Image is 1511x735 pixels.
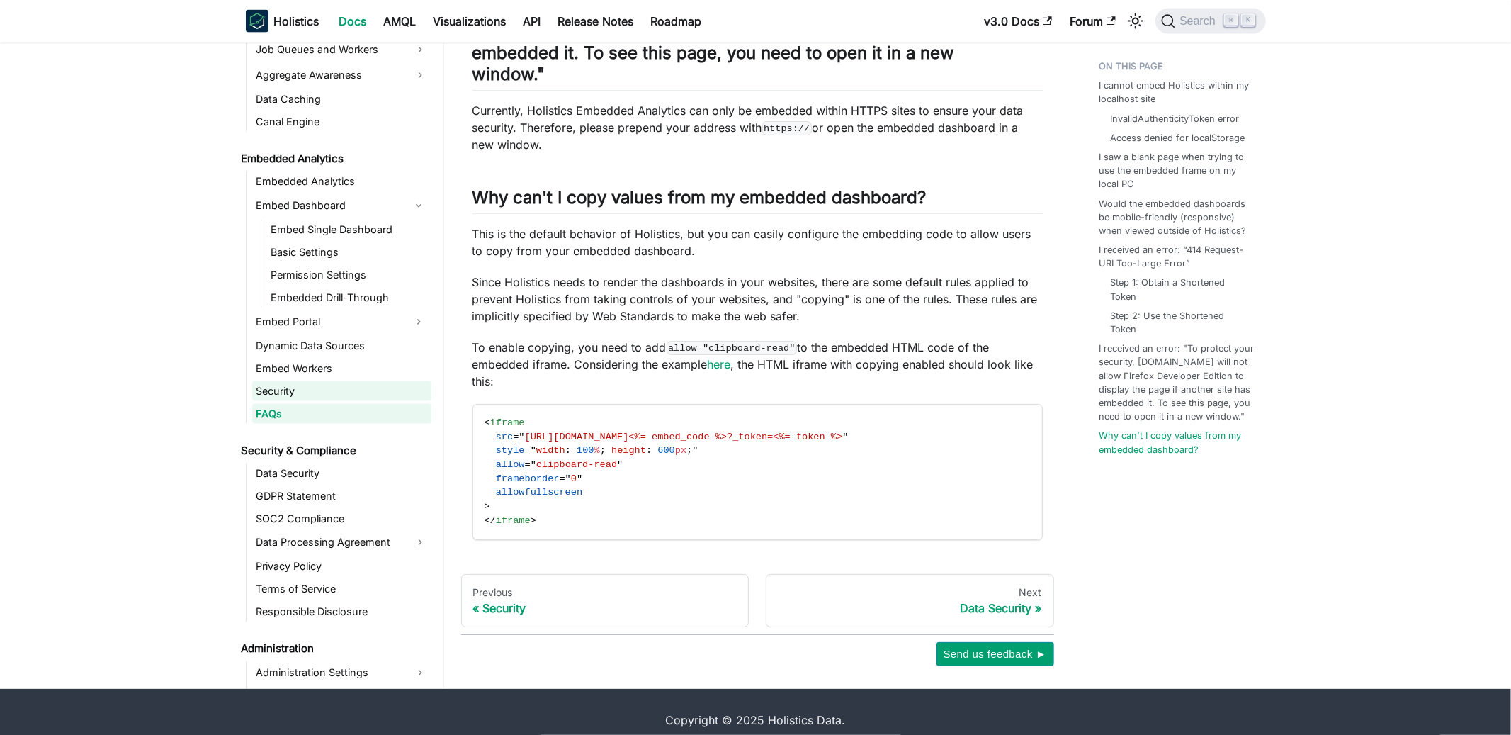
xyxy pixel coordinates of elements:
[1111,309,1252,336] a: Step 2: Use the Shortened Token
[646,445,652,456] span: :
[267,220,431,240] a: Embed Single Dashboard
[611,445,646,456] span: height
[600,445,606,456] span: ;
[536,459,617,470] span: clipboard-read
[267,288,431,308] a: Embedded Drill-Through
[496,432,513,442] span: src
[496,459,525,470] span: allow
[667,341,798,355] code: allow="clipboard-read"
[331,10,375,33] a: Docs
[1099,342,1257,423] a: I received an error: "To protect your security, [DOMAIN_NAME] will not allow Firefox Developer Ed...
[692,445,698,456] span: "
[778,601,1042,615] div: Data Security
[461,574,1054,628] nav: Docs pages
[267,242,431,262] a: Basic Settings
[1099,79,1257,106] a: I cannot embed Holistics within my localhost site
[1224,14,1238,27] kbd: ⌘
[515,10,550,33] a: API
[252,89,431,109] a: Data Caching
[246,10,319,33] a: HolisticsHolistics
[461,574,749,628] a: PreviousSecurity
[976,10,1061,33] a: v3.0 Docs
[472,102,1043,153] p: Currently, Holistics Embedded Analytics can only be embedded within HTTPS sites to ensure your da...
[560,473,565,484] span: =
[472,225,1043,259] p: This is the default behavior of Holistics, but you can easily configure the embedding code to all...
[252,557,431,577] a: Privacy Policy
[252,580,431,600] a: Terms of Service
[473,601,737,615] div: Security
[1099,197,1257,238] a: Would the embedded dashboards be mobile-friendly (responsive) when viewed outside of Holistics?
[252,404,431,424] a: FAQs
[531,515,536,526] span: >
[252,464,431,483] a: Data Security
[485,515,496,526] span: </
[252,38,431,61] a: Job Queues and Workers
[252,64,431,86] a: Aggregate Awareness
[525,459,531,470] span: =
[944,645,1047,663] span: Send us feedback ►
[531,459,536,470] span: "
[550,10,643,33] a: Release Notes
[531,445,536,456] span: "
[778,586,1042,599] div: Next
[565,445,571,456] span: :
[513,432,519,442] span: =
[252,359,431,378] a: Embed Workers
[252,486,431,506] a: GDPR Statement
[1241,14,1255,27] kbd: K
[519,432,524,442] span: "
[496,487,582,498] span: allowfullscreen
[406,310,431,333] button: Expand sidebar category 'Embed Portal'
[406,194,431,217] button: Collapse sidebar category 'Embed Dashboard'
[267,265,431,285] a: Permission Settings
[485,417,490,428] span: <
[473,586,737,599] div: Previous
[252,194,406,217] a: Embed Dashboard
[496,445,525,456] span: style
[252,688,431,710] a: Billing & Subscriptions
[496,515,531,526] span: iframe
[565,473,571,484] span: "
[252,310,406,333] a: Embed Portal
[1111,112,1240,125] a: InvalidAuthenticityToken error
[617,459,623,470] span: "
[472,339,1043,390] p: To enable copying, you need to add to the embedded HTML code of the embedded iframe. Considering ...
[237,149,431,169] a: Embedded Analytics
[525,432,843,442] span: [URL][DOMAIN_NAME]<%= embed_code %>?_token=<%= token %>
[252,602,431,622] a: Responsible Disclosure
[252,509,431,529] a: SOC2 Compliance
[842,432,848,442] span: "
[525,445,531,456] span: =
[252,532,431,554] a: Data Processing Agreement
[1061,10,1124,33] a: Forum
[1099,429,1257,456] a: Why can't I copy values from my embedded dashboard?
[1124,10,1147,33] button: Switch between dark and light mode (currently light mode)
[252,172,431,191] a: Embedded Analytics
[577,445,594,456] span: 100
[936,642,1054,666] button: Send us feedback ►
[1099,243,1257,270] a: I received an error: “414 Request-URI Too-Large Error”
[594,445,600,456] span: %
[686,445,692,456] span: ;
[766,574,1054,628] a: NextData Security
[490,417,525,428] span: iframe
[1111,276,1252,303] a: Step 1: Obtain a Shortened Token
[1175,15,1224,28] span: Search
[252,381,431,401] a: Security
[708,357,731,371] a: here
[237,441,431,461] a: Security & Compliance
[252,662,431,685] a: Administration Settings
[252,336,431,356] a: Dynamic Data Sources
[246,10,268,33] img: Holistics
[571,473,577,484] span: 0
[1155,9,1265,34] button: Search (Command+K)
[425,10,515,33] a: Visualizations
[1111,131,1245,145] a: Access denied for localStorage
[305,712,1206,729] div: Copyright © 2025 Holistics Data.
[274,13,319,30] b: Holistics
[675,445,686,456] span: px
[252,112,431,132] a: Canal Engine
[577,473,582,484] span: "
[496,473,560,484] span: frameborder
[237,639,431,659] a: Administration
